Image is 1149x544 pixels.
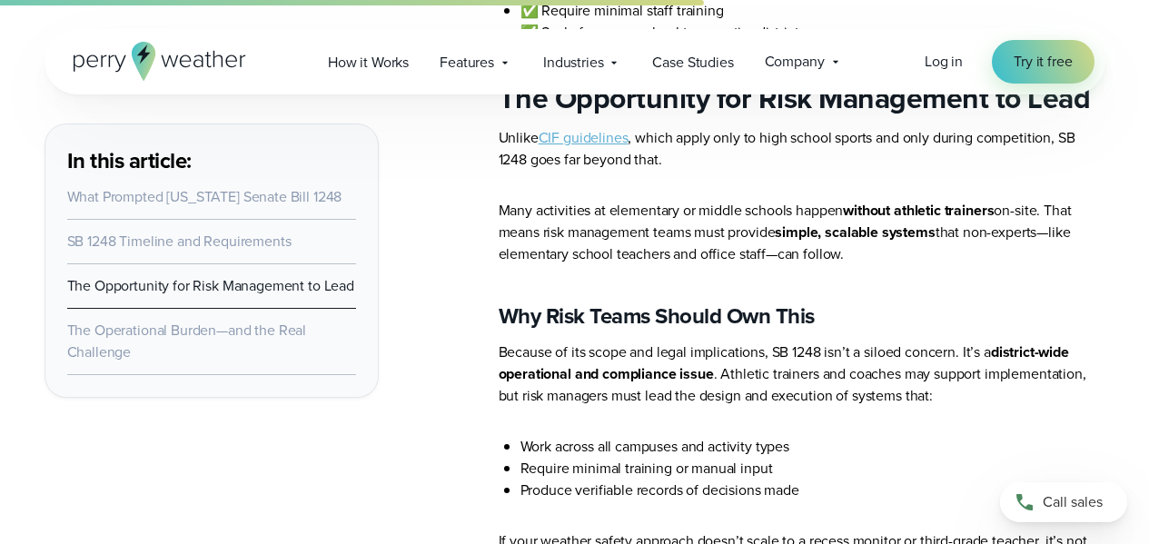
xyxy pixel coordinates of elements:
[925,51,963,72] span: Log in
[843,200,994,221] strong: without athletic trainers
[67,231,292,252] a: SB 1248 Timeline and Requirements
[520,480,1105,501] li: Produce verifiable records of decisions made
[499,200,1105,265] p: Many activities at elementary or middle schools happen on-site. That means risk management teams ...
[328,52,409,74] span: How it Works
[67,320,307,362] a: The Operational Burden—and the Real Challenge
[499,127,1105,171] p: Unlike , which apply only to high school sports and only during competition, SB 1248 goes far bey...
[1000,482,1127,522] a: Call sales
[499,300,815,332] strong: Why Risk Teams Should Own This
[520,436,1105,458] li: Work across all campuses and activity types
[440,52,494,74] span: Features
[499,341,1069,384] strong: district-wide operational and compliance issue
[992,40,1094,84] a: Try it free
[520,458,1105,480] li: Require minimal training or manual input
[520,22,1105,44] li: ✅ Scale from one school to an entire district
[539,127,629,148] a: CIF guidelines
[67,275,354,296] a: The Opportunity for Risk Management to Lead
[312,44,424,81] a: How it Works
[67,146,356,175] h3: In this article:
[765,51,825,73] span: Company
[1043,491,1103,513] span: Call sales
[1014,51,1072,73] span: Try it free
[499,341,1105,407] p: Because of its scope and legal implications, SB 1248 isn’t a siloed concern. It’s a . Athletic tr...
[543,52,603,74] span: Industries
[637,44,748,81] a: Case Studies
[652,52,733,74] span: Case Studies
[67,186,342,207] a: What Prompted [US_STATE] Senate Bill 1248
[925,51,963,73] a: Log in
[499,76,1091,120] strong: The Opportunity for Risk Management to Lead
[775,222,935,242] strong: simple, scalable systems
